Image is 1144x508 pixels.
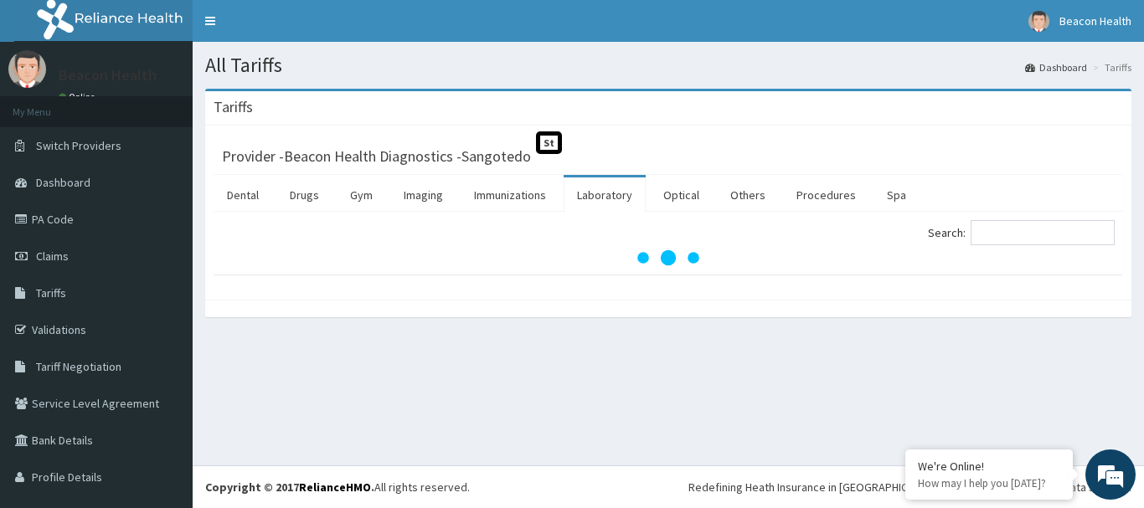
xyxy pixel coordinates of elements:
a: RelianceHMO [299,480,371,495]
a: Dental [214,177,272,213]
span: Tariffs [36,285,66,300]
span: Switch Providers [36,138,121,153]
input: Search: [971,220,1115,245]
img: User Image [8,50,46,88]
p: How may I help you today? [918,476,1060,490]
a: Others [717,177,779,213]
span: Claims [36,249,69,264]
li: Tariffs [1089,60,1131,74]
label: Search: [928,220,1115,245]
a: Drugs [276,177,332,213]
h3: Provider - Beacon Health Diagnostics -Sangotedo [222,149,531,164]
span: Tariff Negotiation [36,359,121,374]
span: St [536,131,562,154]
a: Dashboard [1025,60,1087,74]
div: Redefining Heath Insurance in [GEOGRAPHIC_DATA] using Telemedicine and Data Science! [688,479,1131,495]
a: Laboratory [564,177,646,213]
footer: All rights reserved. [193,465,1144,508]
a: Spa [873,177,920,213]
a: Imaging [390,177,456,213]
div: We're Online! [918,459,1060,474]
span: Dashboard [36,175,90,190]
strong: Copyright © 2017 . [205,480,374,495]
a: Immunizations [461,177,559,213]
a: Online [59,91,99,103]
a: Gym [337,177,386,213]
h3: Tariffs [214,100,253,115]
p: Beacon Health [59,68,157,83]
svg: audio-loading [635,224,702,291]
span: Beacon Health [1059,13,1131,28]
h1: All Tariffs [205,54,1131,76]
a: Optical [650,177,713,213]
img: User Image [1028,11,1049,32]
a: Procedures [783,177,869,213]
